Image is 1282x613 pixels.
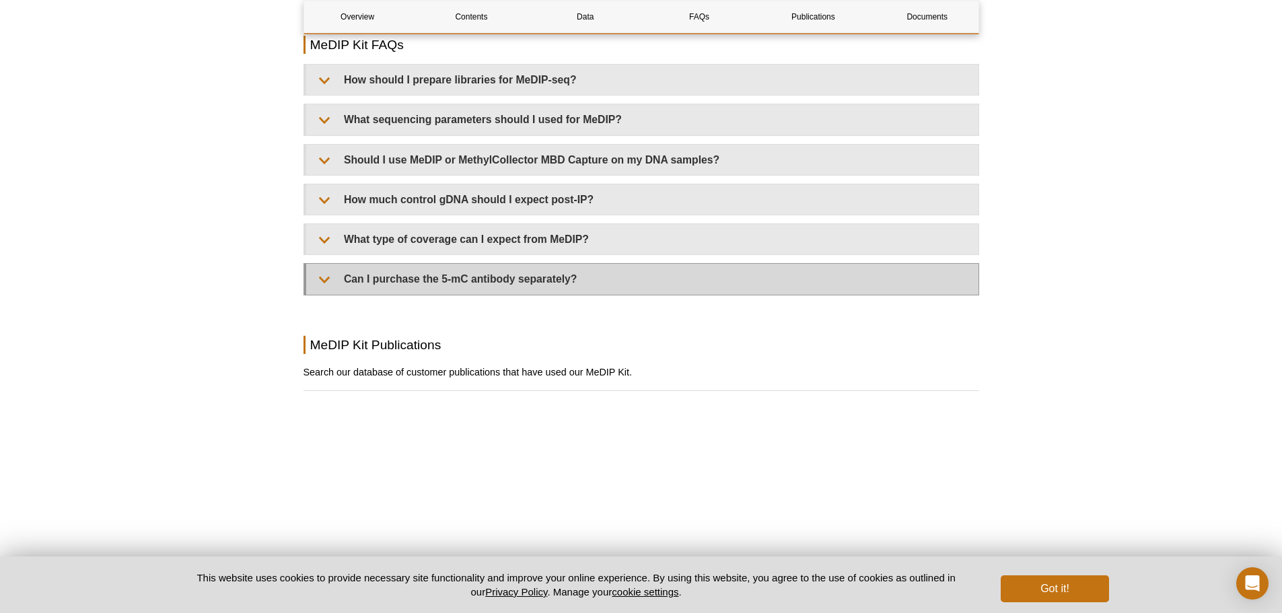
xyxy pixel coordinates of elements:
[485,586,547,598] a: Privacy Policy
[304,336,979,354] h2: MeDIP Kit Publications
[306,184,978,215] summary: How much control gDNA should I expect post-IP?
[5,66,191,102] a: Figure 6: MeDIP-Seq uncovers aging-associated differential methylation patterns in cfDNA.
[874,1,981,33] a: Documents
[304,364,979,380] h3: Search our database of customer publications that have used our MeDIP Kit.
[20,42,109,53] a: MeDIP Kit Contents
[20,54,91,65] a: MeDIP Kit Data
[306,104,978,135] summary: What sequencing parameters should I used for MeDIP?
[418,1,525,33] a: Contents
[760,1,867,33] a: Publications
[1001,575,1108,602] button: Got it!
[306,264,978,294] summary: Can I purchase the 5-mC antibody separately?
[5,5,197,17] div: Outline
[20,30,113,41] a: MeDIP Kit Overview
[20,17,73,29] a: Back to Top
[306,65,978,95] summary: How should I prepare libraries for MeDIP-seq?
[304,36,979,54] h2: MeDIP Kit FAQs
[532,1,639,33] a: Data
[1236,567,1269,600] div: Open Intercom Messenger
[174,571,979,599] p: This website uses cookies to provide necessary site functionality and improve your online experie...
[612,586,678,598] button: cookie settings
[306,145,978,175] summary: Should I use MeDIP or MethylCollector MBD Capture on my DNA samples?
[645,1,752,33] a: FAQs
[304,1,411,33] a: Overview
[306,224,978,254] summary: What type of coverage can I expect from MeDIP?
